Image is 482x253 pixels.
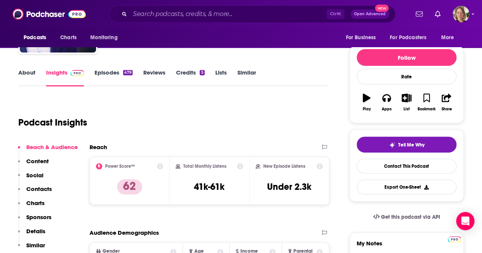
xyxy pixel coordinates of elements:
div: List [404,107,410,111]
button: tell me why sparkleTell Me Why [357,137,456,153]
button: Content [18,158,49,172]
button: open menu [385,30,437,45]
a: Charts [55,30,81,45]
h1: Podcast Insights [18,117,87,128]
button: Bookmark [416,89,436,116]
p: Sponsors [26,213,51,221]
div: Apps [382,107,392,111]
span: Tell Me Why [398,142,424,148]
span: Open Advanced [354,12,386,16]
span: For Business [346,32,376,43]
span: Charts [60,32,77,43]
p: Similar [26,242,45,249]
p: Contacts [26,185,52,193]
a: Show notifications dropdown [432,8,444,21]
button: Sponsors [18,213,51,228]
h3: Under 2.3k [267,181,311,193]
button: Show profile menu [453,6,469,22]
div: Share [441,107,452,111]
a: About [18,69,35,86]
button: Apps [376,89,396,116]
img: Podchaser Pro [70,70,84,76]
span: New [375,5,389,12]
img: Podchaser - Follow, Share and Rate Podcasts [13,7,86,21]
button: Follow [357,49,456,66]
a: InsightsPodchaser Pro [46,69,84,86]
span: More [441,32,454,43]
div: Open Intercom Messenger [456,212,474,230]
a: Contact This Podcast [357,159,456,173]
span: Podcasts [24,32,46,43]
button: Share [437,89,456,116]
button: Reach & Audience [18,143,78,158]
p: Content [26,158,49,165]
div: Bookmark [418,107,436,111]
div: Rate [357,69,456,84]
div: 5 [200,70,204,75]
p: Charts [26,199,45,207]
h3: 41k-61k [194,181,224,193]
button: Export One-Sheet [357,180,456,194]
button: Contacts [18,185,52,199]
div: 479 [123,70,133,75]
img: tell me why sparkle [389,142,395,148]
span: For Podcasters [390,32,426,43]
span: Get this podcast via API [381,214,440,220]
button: open menu [340,30,385,45]
a: Similar [237,69,256,86]
span: Ctrl K [327,9,344,19]
button: open menu [85,30,127,45]
span: Logged in as AriFortierPr [453,6,469,22]
a: Get this podcast via API [367,208,446,226]
a: Lists [215,69,227,86]
p: Reach & Audience [26,143,78,151]
button: Open AdvancedNew [351,10,389,19]
p: 62 [117,179,142,194]
div: Play [363,107,371,111]
a: Show notifications dropdown [413,8,426,21]
p: Details [26,228,45,235]
h2: Total Monthly Listens [183,164,226,169]
a: Episodes479 [94,69,133,86]
a: Credits5 [176,69,204,86]
img: User Profile [453,6,469,22]
a: Pro website [448,235,461,242]
input: Search podcasts, credits, & more... [130,8,327,20]
h2: Power Score™ [105,164,135,169]
button: open menu [18,30,56,45]
button: Play [357,89,376,116]
h2: New Episode Listens [263,164,305,169]
h2: Audience Demographics [90,229,159,236]
h2: Reach [90,143,107,151]
p: Social [26,172,43,179]
label: My Notes [357,240,456,253]
button: Charts [18,199,45,213]
span: Monitoring [90,32,117,43]
img: Podchaser Pro [448,236,461,242]
div: Search podcasts, credits, & more... [109,5,396,23]
button: List [397,89,416,116]
button: Details [18,228,45,242]
button: Social [18,172,43,186]
button: open menu [436,30,464,45]
a: Reviews [143,69,165,86]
